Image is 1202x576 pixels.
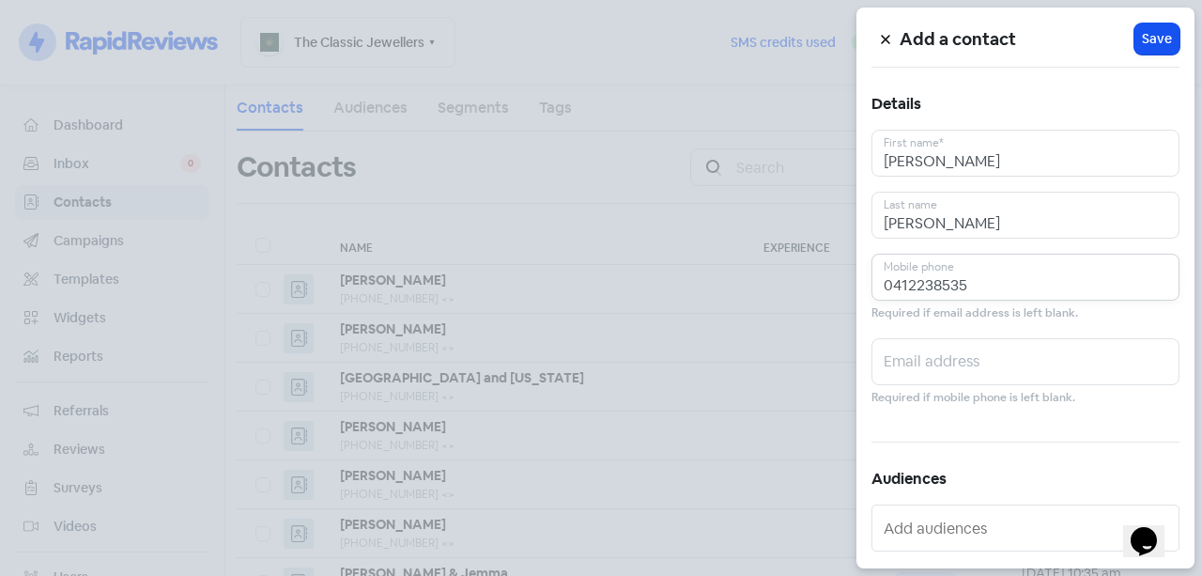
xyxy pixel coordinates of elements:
input: Email address [871,338,1179,385]
h5: Add a contact [900,25,1134,54]
button: Save [1134,23,1179,54]
input: Add audiences [884,513,1171,543]
iframe: chat widget [1123,501,1183,557]
small: Required if email address is left blank. [871,304,1078,322]
input: Mobile phone [871,254,1179,301]
input: First name [871,130,1179,177]
h5: Audiences [871,465,1179,493]
h5: Details [871,90,1179,118]
input: Last name [871,192,1179,239]
span: Save [1142,29,1172,49]
small: Required if mobile phone is left blank. [871,389,1075,407]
